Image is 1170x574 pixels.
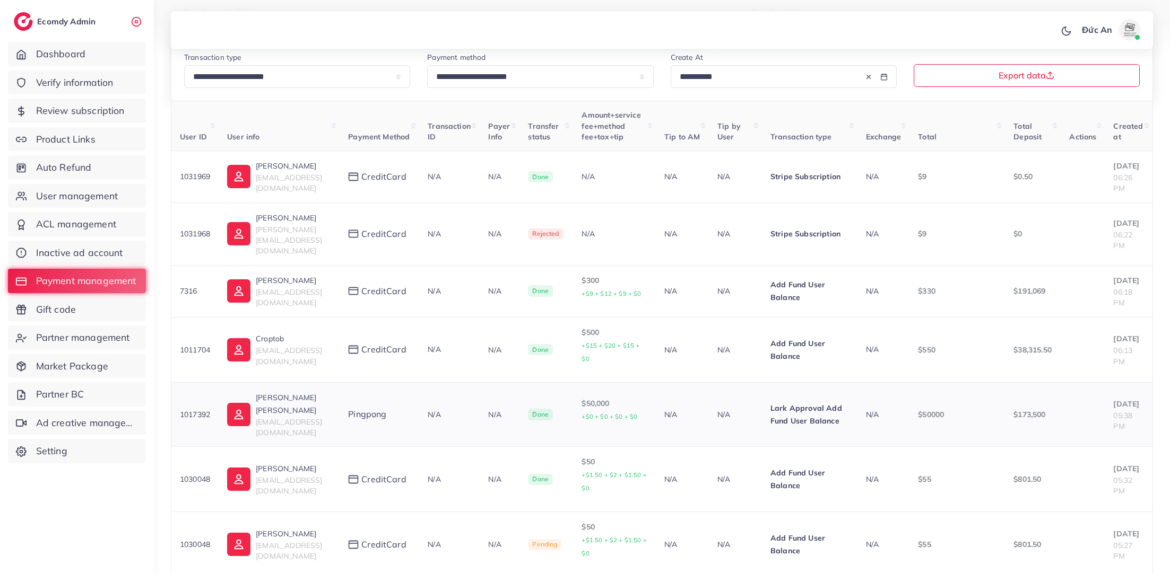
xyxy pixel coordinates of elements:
p: N/A [664,343,700,356]
small: +$1.50 + $2 + $1.50 + $0 [582,536,646,557]
span: N/A [866,286,879,296]
small: +$1.50 + $2 + $1.50 + $0 [582,471,646,492]
span: Setting [36,444,67,458]
span: Tip to AM [664,132,700,142]
p: $50 [582,455,647,494]
span: N/A [428,540,440,549]
img: ic-user-info.36bf1079.svg [227,222,250,245]
span: User management [36,189,118,203]
p: $191,069 [1013,285,1052,297]
p: [DATE] [1113,462,1144,475]
p: $38,315.50 [1013,343,1052,356]
span: Verify information [36,76,114,90]
p: [PERSON_NAME] [PERSON_NAME] [256,391,331,417]
img: payment [348,475,359,484]
span: Total Deposit [1013,121,1042,142]
p: [PERSON_NAME] [256,527,331,540]
span: Actions [1069,132,1096,142]
p: N/A [488,227,511,240]
img: ic-user-info.36bf1079.svg [227,165,250,188]
span: Product Links [36,133,96,146]
img: payment [348,540,359,549]
span: Transaction ID [428,121,471,142]
span: N/A [866,229,879,239]
span: 06:26 PM [1113,173,1132,193]
span: creditCard [361,343,406,356]
p: N/A [717,170,753,183]
p: $55 [918,473,996,485]
span: N/A [866,474,879,484]
p: Stripe Subscription [770,170,849,183]
p: N/A [664,170,700,183]
a: User management [8,184,146,208]
span: Done [528,171,553,183]
p: [DATE] [1113,274,1144,287]
p: N/A [717,285,753,297]
span: User ID [180,132,207,142]
p: N/A [664,473,700,485]
button: Export data [914,64,1140,87]
a: Gift code [8,297,146,322]
span: $9 [918,172,926,181]
p: $0.50 [1013,170,1052,183]
span: Partner BC [36,387,84,401]
p: $550 [918,343,996,356]
span: 05:38 PM [1113,411,1132,431]
a: Partner management [8,325,146,350]
a: Verify information [8,70,146,95]
p: N/A [664,227,700,240]
p: N/A [664,285,700,297]
p: N/A [717,538,753,551]
p: $55 [918,538,996,551]
p: [PERSON_NAME] [256,462,331,475]
span: Done [528,285,553,297]
p: [DATE] [1113,332,1144,345]
p: N/A [717,473,753,485]
span: Done [528,344,553,356]
a: Setting [8,439,146,463]
p: 1030048 [180,538,210,551]
img: payment [348,172,359,181]
span: 05:32 PM [1113,475,1132,496]
span: creditCard [361,538,406,551]
span: N/A [428,345,440,354]
span: creditCard [361,285,406,297]
p: N/A [488,170,511,183]
span: Gift code [36,303,76,316]
p: $50000 [918,408,996,421]
img: payment [348,345,359,354]
p: N/A [717,408,753,421]
span: Amount+service fee+method fee+tax+tip [582,110,640,142]
p: [DATE] [1113,217,1144,229]
a: Auto Refund [8,155,146,180]
p: N/A [488,343,511,356]
a: Product Links [8,127,146,152]
p: $0 [1013,227,1052,240]
span: Done [528,474,553,485]
a: logoEcomdy Admin [14,12,98,31]
img: logo [14,12,33,31]
span: Rejected [528,228,563,240]
p: N/A [488,538,511,551]
img: payment [348,287,359,296]
p: $300 [582,274,647,300]
span: Auto Refund [36,161,92,174]
img: ic-user-info.36bf1079.svg [227,467,250,491]
span: Payer Info [488,121,510,142]
div: N/A [582,171,647,182]
a: Đức Anavatar [1076,19,1145,40]
p: Stripe Subscription [770,227,849,240]
p: $801.50 [1013,473,1052,485]
a: Review subscription [8,99,146,123]
img: ic-user-info.36bf1079.svg [227,403,250,426]
span: Total [918,132,937,142]
p: Add Fund User Balance [770,532,849,557]
a: Market Package [8,354,146,378]
small: +$15 + $20 + $15 + $0 [582,342,639,363]
p: N/A [717,343,753,356]
p: 1031968 [180,227,210,240]
div: Pingpong [348,408,411,420]
p: Croptob [256,332,331,345]
span: Pending [528,539,561,551]
p: N/A [664,408,700,421]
